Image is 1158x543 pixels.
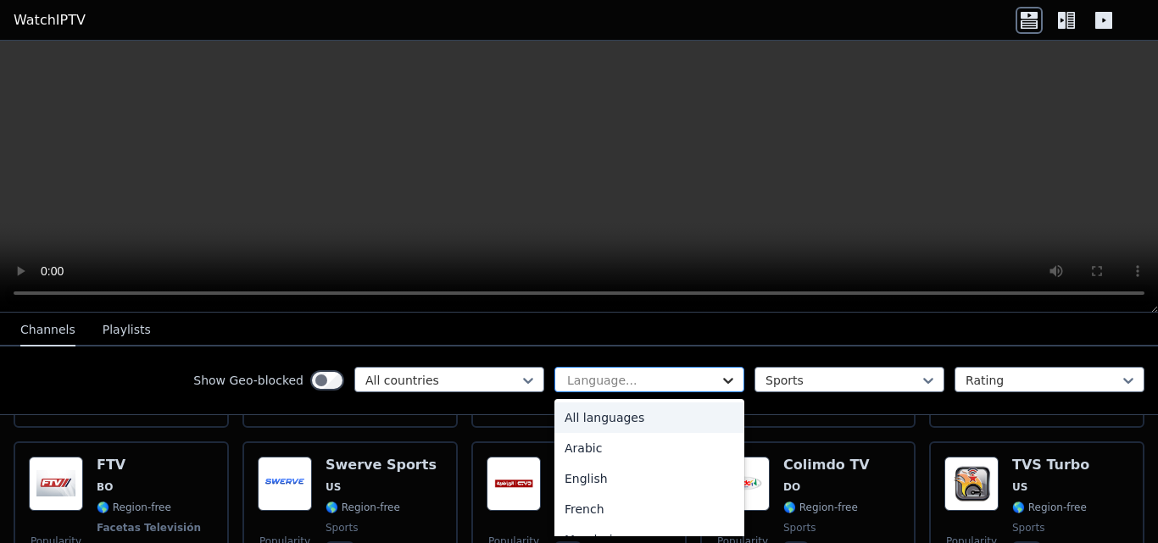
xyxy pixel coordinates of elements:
[14,10,86,30] a: WatchIPTV
[554,433,744,463] div: Arabic
[1012,521,1044,535] span: sports
[97,480,113,494] span: BO
[20,314,75,346] button: Channels
[326,457,437,474] h6: Swerve Sports
[1012,457,1089,474] h6: TVS Turbo
[97,501,171,514] span: 🌎 Region-free
[1012,480,1027,494] span: US
[554,402,744,433] div: All languages
[783,480,800,494] span: DO
[326,521,358,535] span: sports
[97,457,204,474] h6: FTV
[258,457,312,511] img: Swerve Sports
[326,501,400,514] span: 🌎 Region-free
[487,457,541,511] img: Dubai Sports 3
[103,314,151,346] button: Playlists
[193,372,303,389] label: Show Geo-blocked
[783,521,816,535] span: sports
[944,457,999,511] img: TVS Turbo
[326,480,341,494] span: US
[783,457,870,474] h6: Colimdo TV
[783,501,858,514] span: 🌎 Region-free
[1012,501,1087,514] span: 🌎 Region-free
[29,457,83,511] img: FTV
[554,463,744,494] div: English
[97,521,201,535] span: Facetas Televisión
[554,494,744,524] div: French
